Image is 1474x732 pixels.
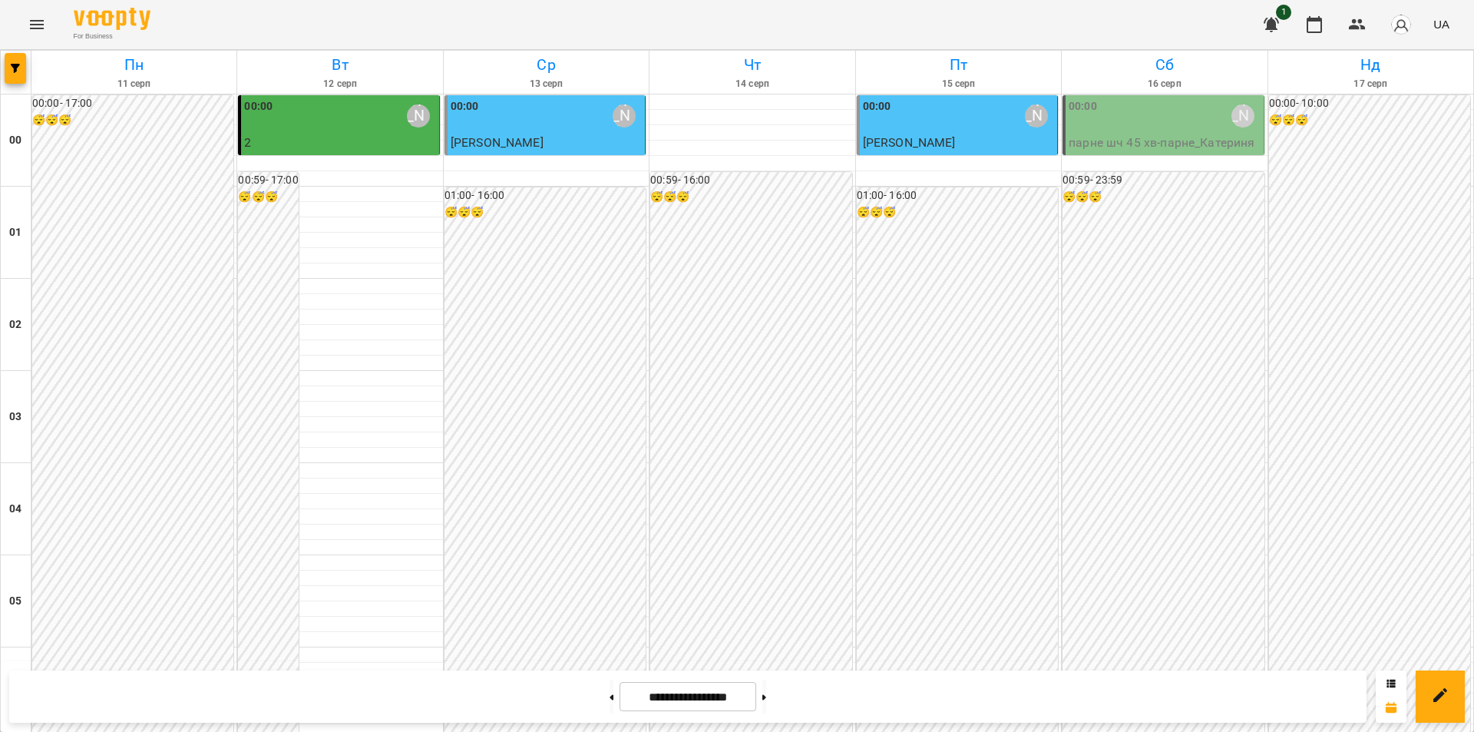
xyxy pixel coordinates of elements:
img: Voopty Logo [74,8,150,30]
h6: 02 [9,316,21,333]
h6: Вт [240,53,440,77]
h6: 12 серп [240,77,440,91]
label: 00:00 [863,98,891,115]
span: For Business [74,31,150,41]
h6: 😴😴😴 [1269,112,1470,129]
p: індивід шч 45 хв [863,152,1054,171]
div: Олійник Валентин [1231,104,1254,128]
button: Menu [18,6,55,43]
h6: 😴😴😴 [445,204,646,221]
h6: 01:00 - 16:00 [857,187,1058,204]
h6: 13 серп [446,77,646,91]
span: [PERSON_NAME] [451,135,544,150]
div: Олійник Валентин [1025,104,1048,128]
span: [PERSON_NAME] [863,135,956,150]
h6: 14 серп [652,77,852,91]
h6: Ср [446,53,646,77]
p: індивід шч 45 хв [451,152,642,171]
h6: 17 серп [1271,77,1471,91]
h6: 05 [9,593,21,610]
label: 00:00 [244,98,273,115]
h6: 😴😴😴 [32,112,233,129]
div: Олійник Валентин [407,104,430,128]
h6: 04 [9,501,21,518]
span: 1 [1276,5,1291,20]
span: UA [1433,16,1449,32]
h6: 😴😴😴 [238,189,298,206]
h6: Пн [34,53,234,77]
p: парне шч 45 хв - парне_Катериняк [1069,134,1260,170]
h6: Сб [1064,53,1264,77]
h6: 00:59 - 23:59 [1063,172,1264,189]
label: 00:00 [1069,98,1097,115]
h6: 16 серп [1064,77,1264,91]
h6: 😴😴😴 [857,204,1058,221]
h6: Чт [652,53,852,77]
h6: 😴😴😴 [650,189,851,206]
img: avatar_s.png [1390,14,1412,35]
h6: 00:00 - 17:00 [32,95,233,112]
h6: 15 серп [858,77,1059,91]
div: Олійник Валентин [613,104,636,128]
h6: 11 серп [34,77,234,91]
button: UA [1427,10,1456,38]
h6: 00:00 - 10:00 [1269,95,1470,112]
h6: 01 [9,224,21,241]
h6: Пт [858,53,1059,77]
h6: 03 [9,409,21,426]
h6: 01:00 - 16:00 [445,187,646,204]
h6: 00 [9,132,21,149]
h6: 😴😴😴 [1063,189,1264,206]
h6: Нд [1271,53,1471,77]
p: парне шч 45 хв (парне_Катериняк) [244,152,435,188]
h6: 00:59 - 16:00 [650,172,851,189]
p: 2 [244,134,435,152]
h6: 00:59 - 17:00 [238,172,298,189]
label: 00:00 [451,98,479,115]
